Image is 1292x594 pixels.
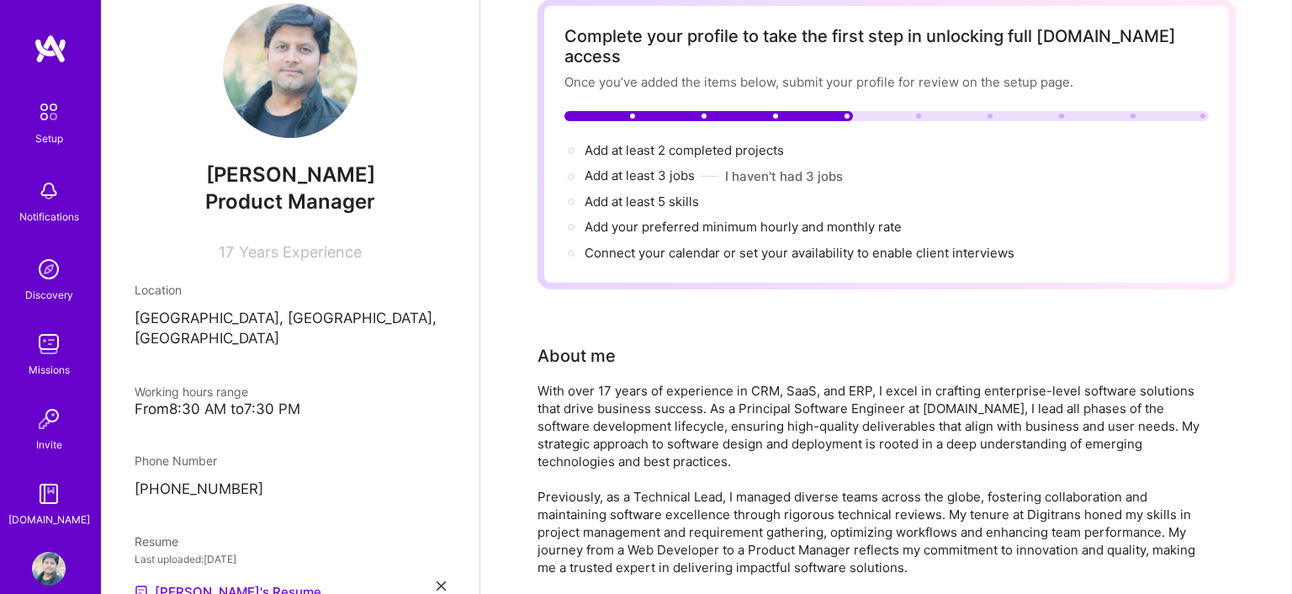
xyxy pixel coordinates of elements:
[585,194,699,209] span: Add at least 5 skills
[537,382,1210,576] div: With over 17 years of experience in CRM, SaaS, and ERP, I excel in crafting enterprise-level soft...
[135,309,446,349] p: [GEOGRAPHIC_DATA], [GEOGRAPHIC_DATA], [GEOGRAPHIC_DATA]
[219,243,234,261] span: 17
[223,3,357,138] img: User Avatar
[135,550,446,568] div: Last uploaded: [DATE]
[32,402,66,436] img: Invite
[585,167,695,183] span: Add at least 3 jobs
[31,94,66,130] img: setup
[135,480,446,500] p: [PHONE_NUMBER]
[135,453,217,468] span: Phone Number
[36,436,62,453] div: Invite
[8,511,90,528] div: [DOMAIN_NAME]
[32,552,66,586] img: User Avatar
[34,34,67,64] img: logo
[564,26,1209,66] div: Complete your profile to take the first step in unlocking full [DOMAIN_NAME] access
[537,343,616,369] div: About me
[32,477,66,511] img: guide book
[585,219,902,235] span: Add your preferred minimum hourly and monthly rate
[135,281,446,299] div: Location
[585,245,1014,261] span: Connect your calendar or set your availability to enable client interviews
[19,208,79,225] div: Notifications
[135,534,178,549] span: Resume
[32,174,66,208] img: bell
[205,189,375,214] span: Product Manager
[135,162,446,188] span: [PERSON_NAME]
[585,142,784,158] span: Add at least 2 completed projects
[32,327,66,361] img: teamwork
[135,385,248,399] span: Working hours range
[32,252,66,286] img: discovery
[29,361,70,379] div: Missions
[725,167,843,185] button: I haven't had 3 jobs
[437,581,446,591] i: icon Close
[25,286,73,304] div: Discovery
[239,243,362,261] span: Years Experience
[564,73,1209,91] div: Once you’ve added the items below, submit your profile for review on the setup page.
[135,400,446,418] div: From 8:30 AM to 7:30 PM
[35,130,63,147] div: Setup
